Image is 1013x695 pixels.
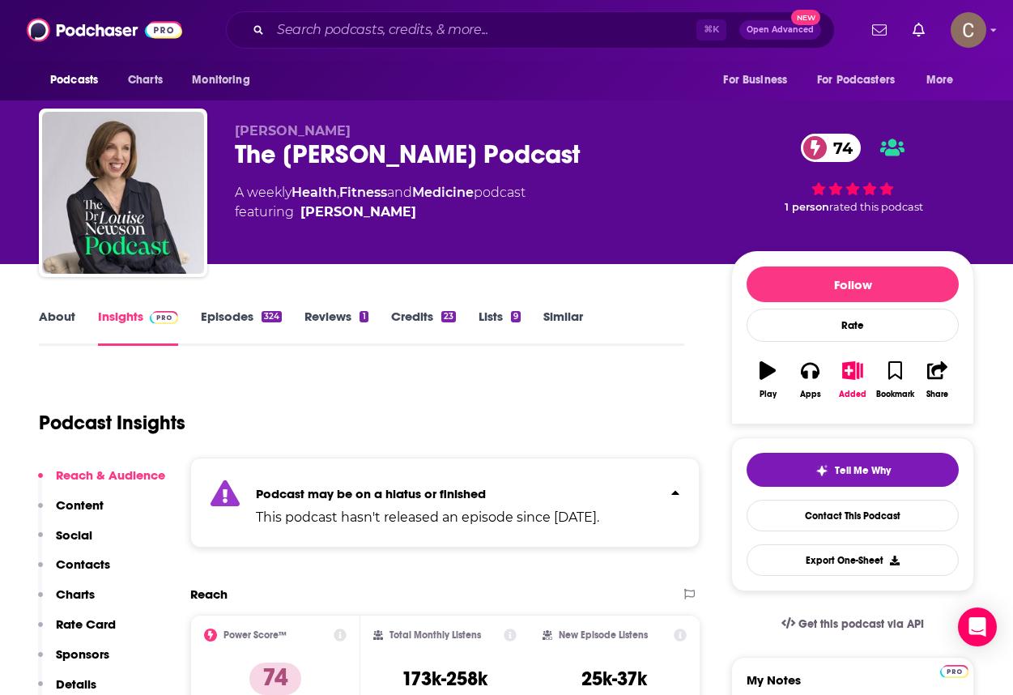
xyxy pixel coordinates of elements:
img: Podchaser - Follow, Share and Rate Podcasts [27,15,182,45]
span: For Business [723,69,787,92]
button: Bookmark [874,351,916,409]
button: Apps [789,351,831,409]
p: Social [56,527,92,543]
button: Social [38,527,92,557]
span: and [387,185,412,200]
a: 74 [801,134,861,162]
button: open menu [915,65,974,96]
span: Open Advanced [747,26,814,34]
a: Show notifications dropdown [866,16,893,44]
button: Content [38,497,104,527]
span: 74 [817,134,861,162]
p: Details [56,676,96,692]
span: Logged in as clay.bolton [951,12,986,48]
div: A weekly podcast [235,183,526,222]
button: tell me why sparkleTell Me Why [747,453,959,487]
p: 74 [249,663,301,695]
section: Click to expand status details [190,458,700,548]
span: Charts [128,69,163,92]
span: New [791,10,820,25]
button: Rate Card [38,616,116,646]
div: Added [839,390,866,399]
div: Rate [747,309,959,342]
a: Similar [543,309,583,346]
div: Apps [800,390,821,399]
button: Export One-Sheet [747,544,959,576]
button: Open AdvancedNew [739,20,821,40]
span: 1 person [785,201,829,213]
h2: Power Score™ [223,629,287,641]
button: open menu [181,65,270,96]
button: Contacts [38,556,110,586]
span: rated this podcast [829,201,923,213]
span: Monitoring [192,69,249,92]
a: Pro website [940,663,968,678]
img: Podchaser Pro [940,665,968,678]
a: Charts [117,65,172,96]
h2: New Episode Listens [559,629,648,641]
a: Lists9 [479,309,521,346]
button: Follow [747,266,959,302]
a: Show notifications dropdown [906,16,931,44]
a: Medicine [412,185,474,200]
img: tell me why sparkle [815,464,828,477]
button: Sponsors [38,646,109,676]
button: open menu [712,65,807,96]
span: [PERSON_NAME] [235,123,351,139]
span: Podcasts [50,69,98,92]
p: Content [56,497,104,513]
p: Sponsors [56,646,109,662]
button: Added [832,351,874,409]
button: open menu [807,65,918,96]
span: For Podcasters [817,69,895,92]
div: Bookmark [876,390,914,399]
div: 9 [511,311,521,322]
div: Share [926,390,948,399]
a: InsightsPodchaser Pro [98,309,178,346]
div: Open Intercom Messenger [958,608,997,646]
span: More [926,69,954,92]
p: Charts [56,586,95,602]
a: Contact This Podcast [747,500,959,531]
div: Search podcasts, credits, & more... [226,11,835,49]
button: open menu [39,65,119,96]
div: 324 [262,311,282,322]
p: This podcast hasn't released an episode since [DATE]. [256,508,599,527]
a: Health [292,185,337,200]
p: Rate Card [56,616,116,632]
button: Show profile menu [951,12,986,48]
div: 1 [360,311,368,322]
a: Fitness [339,185,387,200]
div: Play [760,390,777,399]
a: Episodes324 [201,309,282,346]
h2: Reach [190,586,228,602]
button: Reach & Audience [38,467,165,497]
span: featuring [235,203,526,222]
button: Share [917,351,959,409]
h1: Podcast Insights [39,411,185,435]
h3: 25k-37k [581,667,647,691]
a: Credits23 [391,309,456,346]
input: Search podcasts, credits, & more... [270,17,696,43]
button: Charts [38,586,95,616]
a: Reviews1 [304,309,368,346]
img: The Dr Louise Newson Podcast [42,112,204,274]
a: Dr. Louise Newson [300,203,416,222]
p: Reach & Audience [56,467,165,483]
a: About [39,309,75,346]
div: 23 [441,311,456,322]
span: Get this podcast via API [798,617,924,631]
h3: 173k-258k [402,667,487,691]
span: ⌘ K [696,19,726,41]
div: 74 1 personrated this podcast [731,123,974,224]
button: Play [747,351,789,409]
strong: Podcast may be on a hiatus or finished [256,486,486,501]
h2: Total Monthly Listens [389,629,481,641]
span: , [337,185,339,200]
p: Contacts [56,556,110,572]
img: User Profile [951,12,986,48]
img: Podchaser Pro [150,311,178,324]
span: Tell Me Why [835,464,891,477]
